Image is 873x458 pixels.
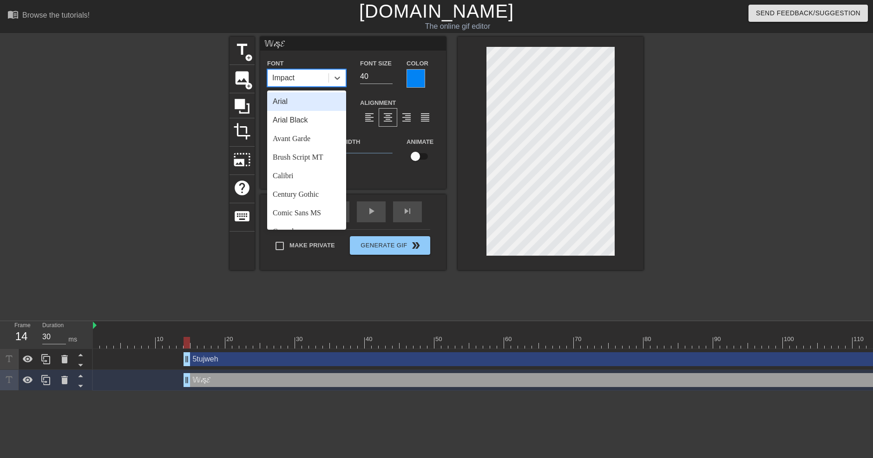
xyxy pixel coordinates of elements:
[407,137,433,147] label: Animate
[402,206,413,217] span: skip_next
[420,112,431,123] span: format_align_justify
[435,335,444,344] div: 50
[296,335,304,344] div: 30
[575,335,583,344] div: 70
[756,7,860,19] span: Send Feedback/Suggestion
[407,59,428,68] label: Color
[350,236,430,255] button: Generate Gif
[226,335,235,344] div: 20
[267,185,346,204] div: Century Gothic
[410,240,421,251] span: double_arrow
[401,112,412,123] span: format_align_right
[748,5,868,22] button: Send Feedback/Suggestion
[289,241,335,250] span: Make Private
[7,321,35,348] div: Frame
[354,240,427,251] span: Generate Gif
[364,112,375,123] span: format_align_left
[22,11,90,19] div: Browse the tutorials!
[267,222,346,241] div: Consolas
[42,323,64,329] label: Duration
[366,335,374,344] div: 40
[784,335,795,344] div: 100
[267,148,346,167] div: Brush Script MT
[233,207,251,225] span: keyboard
[267,129,346,148] div: Avant Garde
[267,59,283,68] label: Font
[366,206,377,217] span: play_arrow
[267,92,346,111] div: Arial
[68,335,77,344] div: ms
[157,335,165,344] div: 10
[359,1,514,21] a: [DOMAIN_NAME]
[360,59,392,68] label: Font Size
[272,72,295,84] div: Impact
[182,355,191,364] span: drag_handle
[267,204,346,222] div: Comic Sans MS
[853,335,865,344] div: 110
[7,9,19,20] span: menu_book
[233,69,251,87] span: image
[295,21,619,32] div: The online gif editor
[233,123,251,140] span: crop
[360,98,396,108] label: Alignment
[245,54,253,62] span: add_circle
[245,82,253,90] span: add_circle
[233,179,251,197] span: help
[233,151,251,168] span: photo_size_select_large
[505,335,513,344] div: 60
[14,328,28,345] div: 14
[382,112,394,123] span: format_align_center
[714,335,722,344] div: 90
[7,9,90,23] a: Browse the tutorials!
[233,41,251,58] span: title
[644,335,653,344] div: 80
[267,111,346,129] div: Arial Black
[267,167,346,185] div: Calibri
[182,375,191,385] span: drag_handle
